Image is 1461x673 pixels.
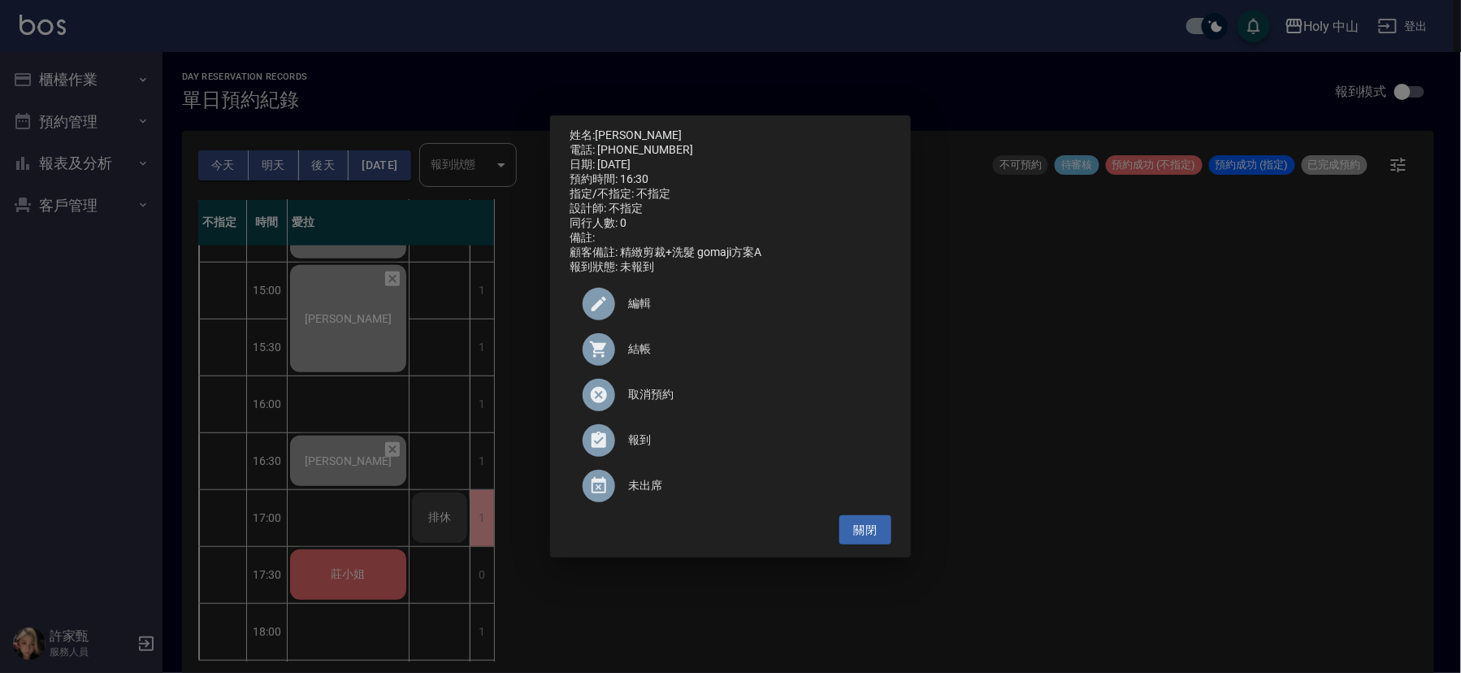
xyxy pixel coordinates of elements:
[570,281,891,327] div: 編輯
[839,515,891,545] button: 關閉
[570,372,891,418] div: 取消預約
[570,216,891,231] div: 同行人數: 0
[570,327,891,372] a: 結帳
[628,295,878,312] span: 編輯
[570,143,891,158] div: 電話: [PHONE_NUMBER]
[595,128,682,141] a: [PERSON_NAME]
[628,341,878,358] span: 結帳
[628,477,878,494] span: 未出席
[570,463,891,509] div: 未出席
[570,128,891,143] p: 姓名:
[570,418,891,463] div: 報到
[570,260,891,275] div: 報到狀態: 未報到
[570,158,891,172] div: 日期: [DATE]
[628,386,878,403] span: 取消預約
[628,432,878,449] span: 報到
[570,202,891,216] div: 設計師: 不指定
[570,245,891,260] div: 顧客備註: 精緻剪裁+洗髮 gomaji方案A
[570,172,891,187] div: 預約時間: 16:30
[570,187,891,202] div: 指定/不指定: 不指定
[570,231,891,245] div: 備註:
